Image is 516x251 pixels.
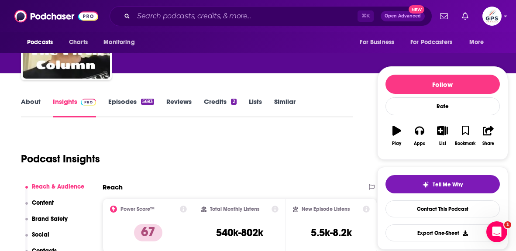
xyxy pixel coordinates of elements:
[408,120,431,151] button: Apps
[25,231,50,247] button: Social
[392,141,401,146] div: Play
[385,75,500,94] button: Follow
[477,120,499,151] button: Share
[69,36,88,48] span: Charts
[32,183,84,190] p: Reach & Audience
[274,97,296,117] a: Similar
[231,99,236,105] div: 2
[455,141,475,146] div: Bookmark
[431,120,454,151] button: List
[302,206,350,212] h2: New Episode Listens
[439,141,446,146] div: List
[469,36,484,48] span: More
[381,11,425,21] button: Open AdvancedNew
[63,34,93,51] a: Charts
[103,183,123,191] h2: Reach
[504,221,511,228] span: 1
[385,120,408,151] button: Play
[385,200,500,217] a: Contact This Podcast
[141,99,154,105] div: 5693
[410,36,452,48] span: For Podcasters
[110,6,432,26] div: Search podcasts, credits, & more...
[463,34,495,51] button: open menu
[360,36,394,48] span: For Business
[458,9,472,24] a: Show notifications dropdown
[27,36,53,48] span: Podcasts
[32,231,49,238] p: Social
[21,34,64,51] button: open menu
[14,8,98,24] img: Podchaser - Follow, Share and Rate Podcasts
[32,199,54,206] p: Content
[53,97,96,117] a: InsightsPodchaser Pro
[385,175,500,193] button: tell me why sparkleTell Me Why
[81,99,96,106] img: Podchaser Pro
[25,199,54,215] button: Content
[32,215,68,223] p: Brand Safety
[204,97,236,117] a: Credits2
[134,224,162,241] p: 67
[97,34,146,51] button: open menu
[486,221,507,242] iframe: Intercom live chat
[422,181,429,188] img: tell me why sparkle
[405,34,465,51] button: open menu
[354,34,405,51] button: open menu
[358,10,374,22] span: ⌘ K
[433,181,463,188] span: Tell Me Why
[311,226,352,239] h3: 5.5k-8.2k
[21,152,100,165] h1: Podcast Insights
[108,97,154,117] a: Episodes5693
[482,141,494,146] div: Share
[409,5,424,14] span: New
[21,97,41,117] a: About
[25,183,85,199] button: Reach & Audience
[25,215,68,231] button: Brand Safety
[454,120,477,151] button: Bookmark
[120,206,155,212] h2: Power Score™
[385,224,500,241] button: Export One-Sheet
[385,14,421,18] span: Open Advanced
[482,7,502,26] img: User Profile
[249,97,262,117] a: Lists
[134,9,358,23] input: Search podcasts, credits, & more...
[103,36,134,48] span: Monitoring
[414,141,425,146] div: Apps
[482,7,502,26] button: Show profile menu
[385,97,500,115] div: Rate
[437,9,451,24] a: Show notifications dropdown
[216,226,263,239] h3: 540k-802k
[210,206,259,212] h2: Total Monthly Listens
[482,7,502,26] span: Logged in as JocelynOGPS
[166,97,192,117] a: Reviews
